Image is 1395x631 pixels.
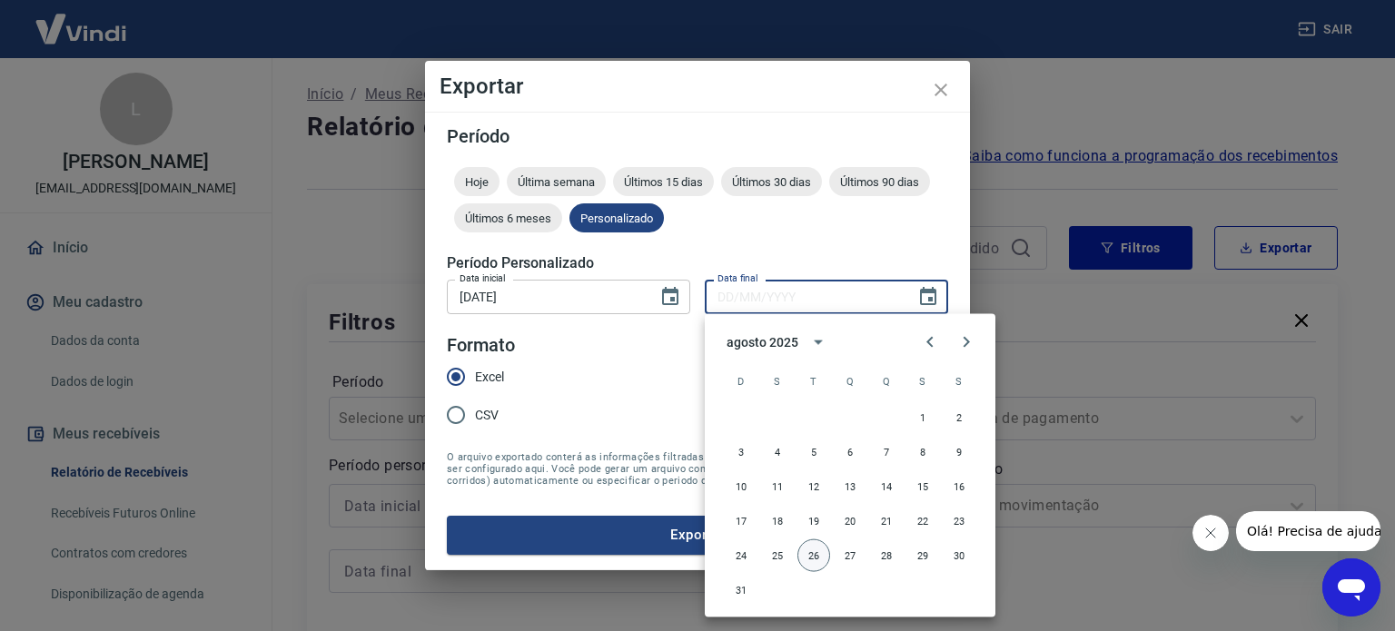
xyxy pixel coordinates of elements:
[725,539,757,572] button: 24
[834,539,866,572] button: 27
[761,470,794,503] button: 11
[454,212,562,225] span: Últimos 6 meses
[613,175,714,189] span: Últimos 15 dias
[447,127,948,145] h5: Período
[797,436,830,468] button: 5
[727,332,797,351] div: agosto 2025
[447,254,948,272] h5: Período Personalizado
[440,75,955,97] h4: Exportar
[507,175,606,189] span: Última semana
[447,332,515,359] legend: Formato
[870,505,903,537] button: 21
[906,363,939,399] span: sexta-feira
[870,363,903,399] span: quinta-feira
[761,363,794,399] span: segunda-feira
[870,436,903,468] button: 7
[11,13,153,27] span: Olá! Precisa de ajuda?
[454,203,562,232] div: Últimos 6 meses
[948,324,984,360] button: Next month
[797,363,830,399] span: terça-feira
[475,406,499,425] span: CSV
[943,401,975,434] button: 2
[834,505,866,537] button: 20
[797,505,830,537] button: 19
[721,167,822,196] div: Últimos 30 dias
[797,539,830,572] button: 26
[906,539,939,572] button: 29
[943,363,975,399] span: sábado
[725,574,757,606] button: 31
[834,470,866,503] button: 13
[454,175,500,189] span: Hoje
[460,271,506,285] label: Data inicial
[870,539,903,572] button: 28
[454,167,500,196] div: Hoje
[834,436,866,468] button: 6
[912,324,948,360] button: Previous month
[717,271,758,285] label: Data final
[1192,515,1229,551] iframe: Fechar mensagem
[507,167,606,196] div: Última semana
[943,539,975,572] button: 30
[725,436,757,468] button: 3
[829,175,930,189] span: Últimos 90 dias
[943,505,975,537] button: 23
[943,436,975,468] button: 9
[1236,511,1380,551] iframe: Mensagem da empresa
[919,68,963,112] button: close
[829,167,930,196] div: Últimos 90 dias
[870,470,903,503] button: 14
[803,327,834,358] button: calendar view is open, switch to year view
[447,280,645,313] input: DD/MM/YYYY
[725,505,757,537] button: 17
[652,279,688,315] button: Choose date, selected date is 20 de ago de 2025
[475,368,504,387] span: Excel
[906,436,939,468] button: 8
[725,470,757,503] button: 10
[761,436,794,468] button: 4
[943,470,975,503] button: 16
[906,401,939,434] button: 1
[613,167,714,196] div: Últimos 15 dias
[569,212,664,225] span: Personalizado
[569,203,664,232] div: Personalizado
[761,539,794,572] button: 25
[705,280,903,313] input: DD/MM/YYYY
[447,451,948,487] span: O arquivo exportado conterá as informações filtradas na tela anterior com exceção do período que ...
[834,363,866,399] span: quarta-feira
[906,470,939,503] button: 15
[721,175,822,189] span: Últimos 30 dias
[797,470,830,503] button: 12
[906,505,939,537] button: 22
[910,279,946,315] button: Choose date
[725,363,757,399] span: domingo
[1322,558,1380,616] iframe: Botão para abrir a janela de mensagens
[447,516,948,554] button: Exportar
[761,505,794,537] button: 18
